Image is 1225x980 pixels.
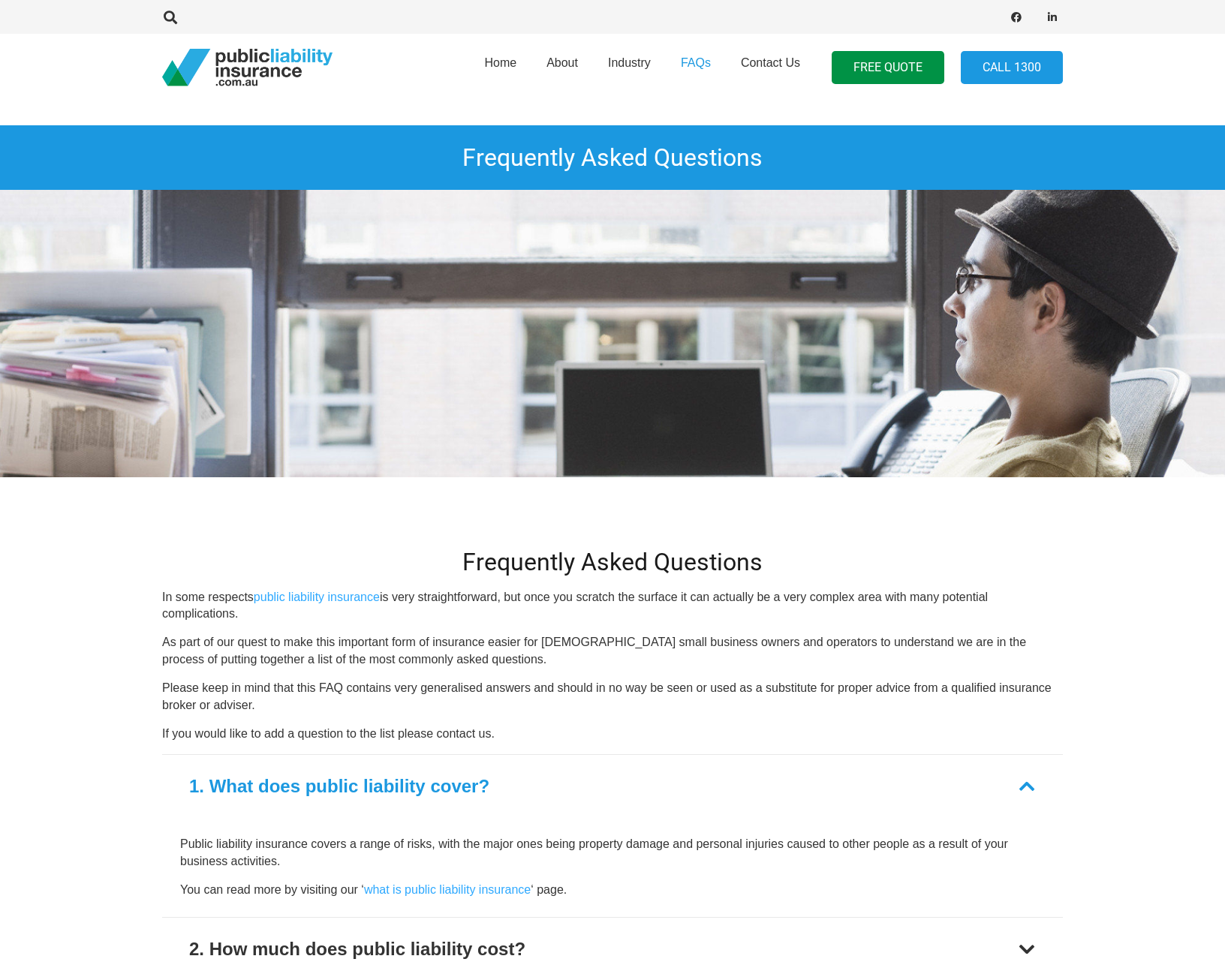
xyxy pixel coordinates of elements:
[726,29,815,106] a: Contact Us
[484,56,516,69] span: Home
[155,11,185,24] a: Search
[364,883,531,896] a: what is public liability insurance
[469,29,531,106] a: Home
[162,589,1063,623] p: In some respects is very straightforward, but once you scratch the surface it can actually be a v...
[531,29,593,106] a: About
[593,29,666,106] a: Industry
[180,836,1045,870] p: Public liability insurance covers a range of risks, with the major ones being property damage and...
[180,882,1045,898] p: You can read more by visiting our ‘ ‘ page.
[162,726,1063,742] p: If you would like to add a question to the list please contact us.
[741,56,800,69] span: Contact Us
[162,680,1063,714] p: Please keep in mind that this FAQ contains very generalised answers and should in no way be seen ...
[608,56,651,69] span: Industry
[1042,7,1063,28] a: LinkedIn
[681,56,711,69] span: FAQs
[189,773,489,800] div: 1. What does public liability cover?
[162,634,1063,668] p: As part of our quest to make this important form of insurance easier for [DEMOGRAPHIC_DATA] small...
[254,591,380,603] a: public liability insurance
[546,56,578,69] span: About
[162,755,1063,818] button: 1. What does public liability cover?
[666,29,726,106] a: FAQs
[1006,7,1027,28] a: Facebook
[832,51,944,85] a: FREE QUOTE
[961,51,1063,85] a: Call 1300
[162,49,333,86] a: pli_logotransparent
[189,936,525,963] div: 2. How much does public liability cost?
[162,548,1063,576] h2: Frequently Asked Questions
